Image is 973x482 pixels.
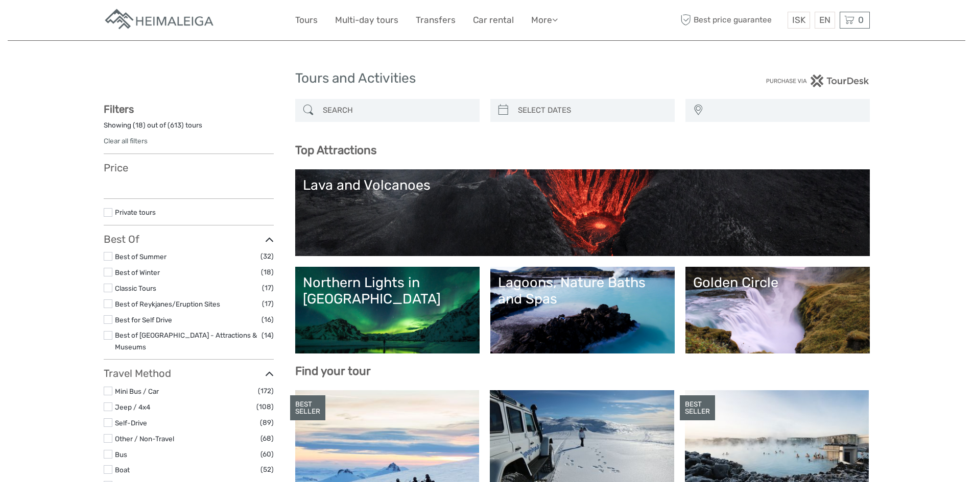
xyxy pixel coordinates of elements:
a: Best of Winter [115,268,160,276]
span: (17) [262,282,274,294]
a: Private tours [115,208,156,216]
input: SEARCH [319,102,474,119]
label: 18 [135,120,143,130]
a: Mini Bus / Car [115,387,159,395]
span: (108) [256,401,274,413]
a: Lava and Volcanoes [303,177,862,248]
a: Bus [115,450,127,459]
span: 0 [857,15,865,25]
div: Showing ( ) out of ( ) tours [104,120,274,136]
input: SELECT DATES [514,102,670,119]
div: BEST SELLER [290,395,325,421]
a: Best of Reykjanes/Eruption Sites [115,300,220,308]
div: EN [815,12,835,29]
div: Lava and Volcanoes [303,177,862,193]
a: More [531,13,558,28]
div: Golden Circle [693,274,862,291]
a: Jeep / 4x4 [115,403,150,411]
a: Best of Summer [115,252,167,261]
img: PurchaseViaTourDesk.png [766,74,869,87]
span: (32) [260,250,274,262]
strong: Filters [104,103,134,115]
img: Apartments in Reykjavik [104,8,216,33]
a: Transfers [416,13,456,28]
label: 613 [170,120,181,130]
span: (52) [260,464,274,475]
span: (89) [260,417,274,428]
a: Best of [GEOGRAPHIC_DATA] - Attractions & Museums [115,331,257,351]
a: Best for Self Drive [115,316,172,324]
span: (17) [262,298,274,310]
span: (60) [260,448,274,460]
a: Classic Tours [115,284,156,292]
span: (14) [262,329,274,341]
h3: Best Of [104,233,274,245]
a: Tours [295,13,318,28]
span: (172) [258,385,274,397]
a: Northern Lights in [GEOGRAPHIC_DATA] [303,274,472,346]
a: Lagoons, Nature Baths and Spas [498,274,667,346]
span: (16) [262,314,274,325]
h3: Price [104,162,274,174]
h3: Travel Method [104,367,274,379]
div: Northern Lights in [GEOGRAPHIC_DATA] [303,274,472,308]
span: (68) [260,433,274,444]
b: Top Attractions [295,143,376,157]
h1: Tours and Activities [295,70,678,87]
a: Clear all filters [104,137,148,145]
a: Other / Non-Travel [115,435,174,443]
span: ISK [792,15,805,25]
a: Car rental [473,13,514,28]
span: Best price guarantee [678,12,785,29]
div: BEST SELLER [680,395,715,421]
a: Boat [115,466,130,474]
a: Golden Circle [693,274,862,346]
b: Find your tour [295,364,371,378]
a: Multi-day tours [335,13,398,28]
span: (18) [261,266,274,278]
a: Self-Drive [115,419,147,427]
div: Lagoons, Nature Baths and Spas [498,274,667,308]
